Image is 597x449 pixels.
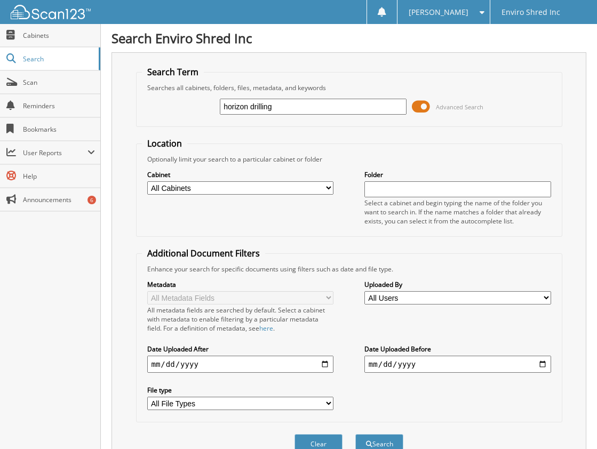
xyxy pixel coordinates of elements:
[364,198,551,226] div: Select a cabinet and begin typing the name of the folder you want to search in. If the name match...
[259,324,273,333] a: here
[142,138,187,149] legend: Location
[142,155,556,164] div: Optionally limit your search to a particular cabinet or folder
[364,356,551,373] input: end
[142,264,556,274] div: Enhance your search for specific documents using filters such as date and file type.
[147,280,334,289] label: Metadata
[23,125,95,134] span: Bookmarks
[23,172,95,181] span: Help
[23,78,95,87] span: Scan
[147,386,334,395] label: File type
[142,83,556,92] div: Searches all cabinets, folders, files, metadata, and keywords
[147,170,334,179] label: Cabinet
[23,195,95,204] span: Announcements
[364,344,551,354] label: Date Uploaded Before
[112,29,586,47] h1: Search Enviro Shred Inc
[364,170,551,179] label: Folder
[147,356,334,373] input: start
[544,398,597,449] iframe: Chat Widget
[502,9,560,15] span: Enviro Shred Inc
[147,306,334,333] div: All metadata fields are searched by default. Select a cabinet with metadata to enable filtering b...
[23,148,87,157] span: User Reports
[364,280,551,289] label: Uploaded By
[147,344,334,354] label: Date Uploaded After
[409,9,468,15] span: [PERSON_NAME]
[23,54,93,63] span: Search
[142,66,204,78] legend: Search Term
[11,5,91,19] img: scan123-logo-white.svg
[23,31,95,40] span: Cabinets
[23,101,95,110] span: Reminders
[142,247,265,259] legend: Additional Document Filters
[436,103,483,111] span: Advanced Search
[87,196,96,204] div: 6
